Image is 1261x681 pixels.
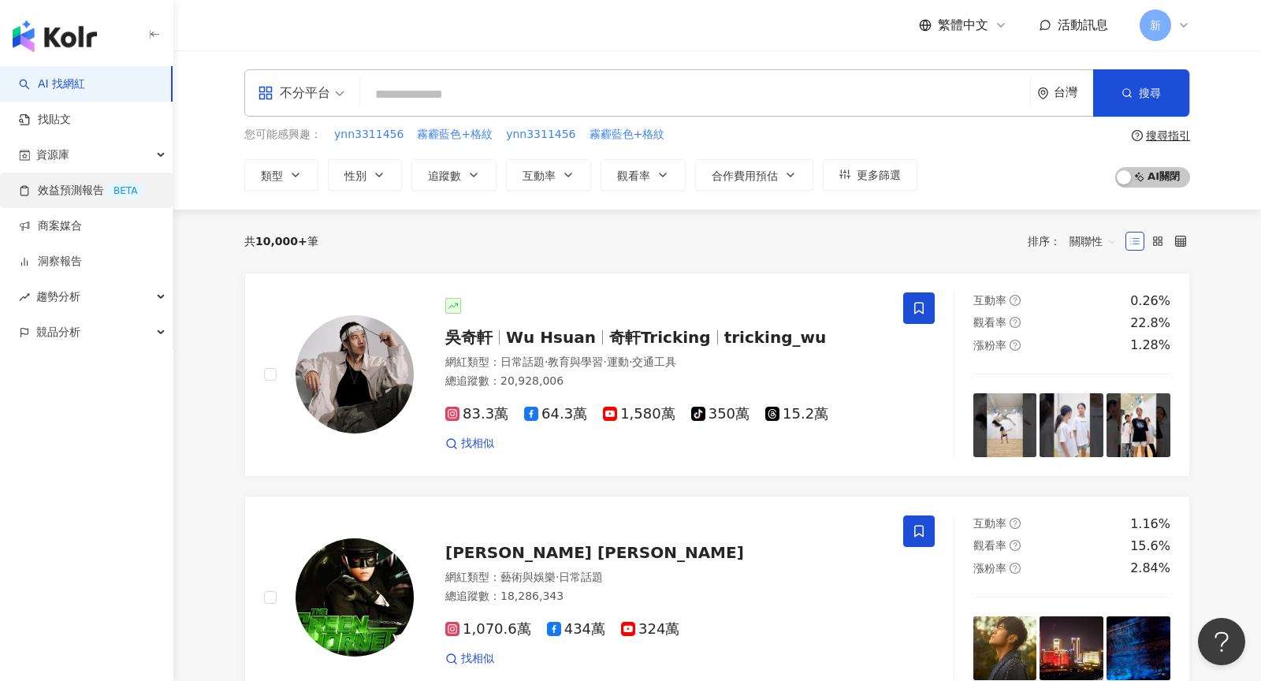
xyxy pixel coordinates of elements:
div: 1.16% [1130,515,1170,533]
img: post-image [1107,616,1170,680]
span: 互動率 [973,517,1006,530]
span: 觀看率 [973,539,1006,552]
a: 找相似 [445,651,494,667]
span: environment [1037,87,1049,99]
span: 83.3萬 [445,406,508,422]
span: 日常話題 [500,355,545,368]
div: 台灣 [1054,86,1093,99]
div: 1.28% [1130,337,1170,354]
span: 漲粉率 [973,562,1006,575]
span: 合作費用預估 [712,169,778,182]
span: tricking_wu [724,328,827,347]
img: post-image [973,393,1037,457]
button: 追蹤數 [411,159,497,191]
span: 觀看率 [617,169,650,182]
img: post-image [973,616,1037,680]
span: 350萬 [691,406,750,422]
span: 324萬 [621,621,679,638]
div: 22.8% [1130,314,1170,332]
span: 10,000+ [255,235,307,247]
span: 日常話題 [559,571,603,583]
span: 藝術與娛樂 [500,571,556,583]
span: 更多篩選 [857,169,901,181]
span: 性別 [344,169,366,182]
a: 商案媒合 [19,218,82,234]
span: 資源庫 [36,137,69,173]
a: 找貼文 [19,112,71,128]
span: 漲粉率 [973,339,1006,352]
span: · [629,355,632,368]
button: ynn3311456 [505,126,576,143]
span: 您可能感興趣： [244,127,322,143]
span: appstore [258,85,273,101]
span: 運動 [607,355,629,368]
span: 互動率 [523,169,556,182]
span: 霧霾藍色+格紋 [590,127,665,143]
span: 繁體中文 [938,17,988,34]
span: 交通工具 [632,355,676,368]
span: 434萬 [547,621,605,638]
div: 0.26% [1130,292,1170,310]
span: 奇軒Tricking [609,328,711,347]
span: 找相似 [461,436,494,452]
button: 觀看率 [601,159,686,191]
span: rise [19,292,30,303]
a: searchAI 找網紅 [19,76,85,92]
span: · [556,571,559,583]
span: 競品分析 [36,314,80,350]
button: 性別 [328,159,402,191]
div: 排序： [1028,229,1125,254]
span: 互動率 [973,294,1006,307]
button: 互動率 [506,159,591,191]
button: ynn3311456 [333,126,404,143]
a: KOL Avatar吳奇軒Wu Hsuan奇軒Trickingtricking_wu網紅類型：日常話題·教育與學習·運動·交通工具總追蹤數：20,928,00683.3萬64.3萬1,580萬3... [244,273,1190,477]
span: 霧霾藍色+格紋 [417,127,493,143]
span: question-circle [1010,518,1021,529]
button: 霧霾藍色+格紋 [416,126,493,143]
div: 搜尋指引 [1146,129,1190,142]
span: 類型 [261,169,283,182]
span: ynn3311456 [334,127,404,143]
div: 網紅類型 ： [445,355,884,370]
div: 15.6% [1130,538,1170,555]
span: question-circle [1132,130,1143,141]
img: logo [13,20,97,52]
span: question-circle [1010,540,1021,551]
img: KOL Avatar [296,315,414,434]
button: 合作費用預估 [695,159,813,191]
span: 觀看率 [973,316,1006,329]
span: 搜尋 [1139,87,1161,99]
span: ynn3311456 [506,127,575,143]
span: 活動訊息 [1058,17,1108,32]
span: question-circle [1010,340,1021,351]
div: 共 筆 [244,235,318,247]
span: 新 [1150,17,1161,34]
span: 趨勢分析 [36,279,80,314]
div: 總追蹤數 ： 20,928,006 [445,374,884,389]
span: question-circle [1010,317,1021,328]
div: 2.84% [1130,560,1170,577]
a: 找相似 [445,436,494,452]
div: 總追蹤數 ： 18,286,343 [445,589,884,605]
iframe: Help Scout Beacon - Open [1198,618,1245,665]
div: 不分平台 [258,80,330,106]
img: post-image [1107,393,1170,457]
button: 霧霾藍色+格紋 [589,126,666,143]
span: · [603,355,606,368]
button: 類型 [244,159,318,191]
img: KOL Avatar [296,538,414,657]
span: 1,580萬 [603,406,675,422]
a: 洞察報告 [19,254,82,270]
div: 網紅類型 ： [445,570,884,586]
span: 15.2萬 [765,406,828,422]
img: post-image [1040,393,1103,457]
span: 1,070.6萬 [445,621,531,638]
span: question-circle [1010,563,1021,574]
span: 教育與學習 [548,355,603,368]
span: · [545,355,548,368]
span: 吳奇軒 [445,328,493,347]
span: [PERSON_NAME] [PERSON_NAME] [445,543,744,562]
img: post-image [1040,616,1103,680]
span: 追蹤數 [428,169,461,182]
a: 效益預測報告BETA [19,183,143,199]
